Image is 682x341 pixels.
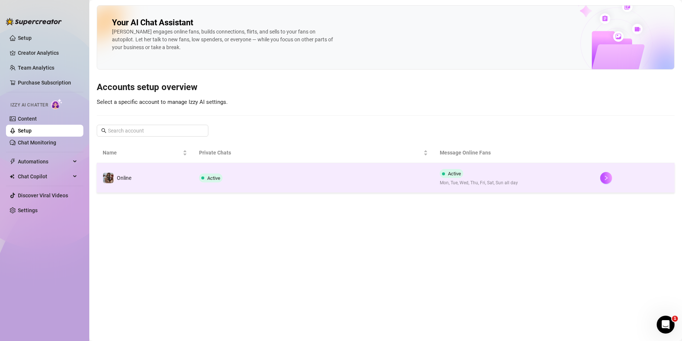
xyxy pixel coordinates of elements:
[97,82,675,93] h3: Accounts setup overview
[103,173,113,183] img: Online
[101,128,106,133] span: search
[10,159,16,165] span: thunderbolt
[103,149,181,157] span: Name
[51,99,63,109] img: AI Chatter
[18,47,77,59] a: Creator Analytics
[448,171,461,176] span: Active
[18,140,56,146] a: Chat Monitoring
[97,143,193,163] th: Name
[18,77,77,89] a: Purchase Subscription
[117,175,131,181] span: Online
[10,102,48,109] span: Izzy AI Chatter
[112,28,335,51] div: [PERSON_NAME] engages online fans, builds connections, flirts, and sells to your fans on autopilo...
[207,175,220,181] span: Active
[18,170,71,182] span: Chat Copilot
[18,65,54,71] a: Team Analytics
[440,179,518,187] span: Mon, Tue, Wed, Thu, Fri, Sat, Sun all day
[18,116,37,122] a: Content
[199,149,422,157] span: Private Chats
[657,316,675,334] iframe: Intercom live chat
[672,316,678,322] span: 1
[10,174,15,179] img: Chat Copilot
[18,207,38,213] a: Settings
[18,192,68,198] a: Discover Viral Videos
[434,143,594,163] th: Message Online Fans
[193,143,434,163] th: Private Chats
[97,99,228,105] span: Select a specific account to manage Izzy AI settings.
[18,35,32,41] a: Setup
[603,175,609,181] span: right
[6,18,62,25] img: logo-BBDzfeDw.svg
[18,128,32,134] a: Setup
[600,172,612,184] button: right
[112,17,193,28] h2: Your AI Chat Assistant
[108,127,198,135] input: Search account
[18,156,71,168] span: Automations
